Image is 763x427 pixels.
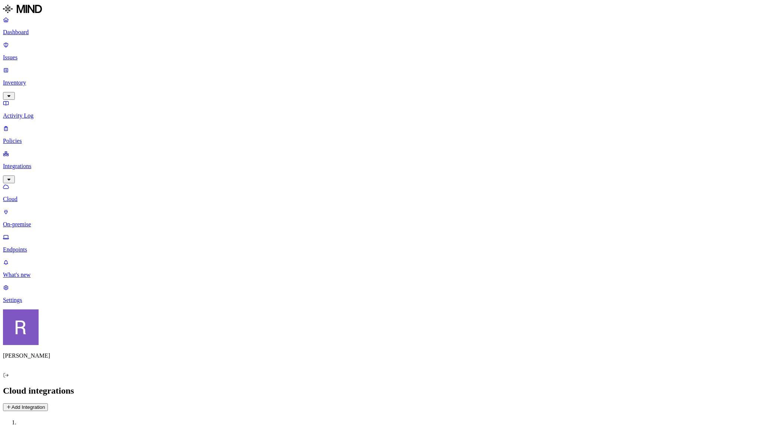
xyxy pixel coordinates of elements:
p: Dashboard [3,29,760,36]
a: MIND [3,3,760,16]
img: Rich Thompson [3,309,39,345]
p: On-premise [3,221,760,228]
p: Settings [3,297,760,303]
p: What's new [3,272,760,278]
p: Endpoints [3,246,760,253]
a: What's new [3,259,760,278]
p: Inventory [3,79,760,86]
img: MIND [3,3,42,15]
p: Policies [3,138,760,144]
p: Cloud [3,196,760,203]
p: Activity Log [3,112,760,119]
a: Inventory [3,67,760,99]
a: On-premise [3,208,760,228]
a: Dashboard [3,16,760,36]
a: Integrations [3,150,760,182]
a: Endpoints [3,234,760,253]
a: Cloud [3,183,760,203]
p: Integrations [3,163,760,170]
p: Issues [3,54,760,61]
a: Activity Log [3,100,760,119]
a: Policies [3,125,760,144]
h2: Cloud integrations [3,386,760,396]
a: Issues [3,42,760,61]
a: Settings [3,284,760,303]
button: Add Integration [3,403,48,411]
